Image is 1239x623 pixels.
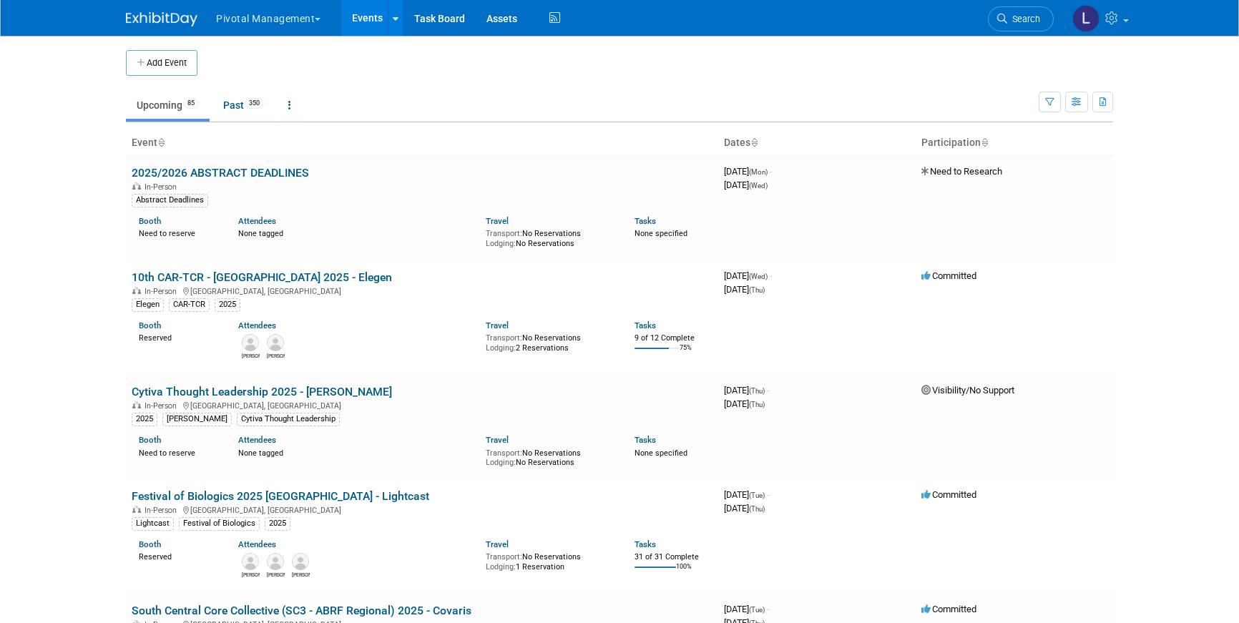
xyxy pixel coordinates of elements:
span: Lodging: [486,343,516,353]
span: Search [1007,14,1040,24]
div: No Reservations No Reservations [486,446,613,468]
a: South Central Core Collective (SC3 - ABRF Regional) 2025 - Covaris [132,604,471,617]
span: 350 [245,98,264,109]
a: Tasks [635,216,656,226]
div: Need to reserve [139,446,217,458]
div: Reserved [139,330,217,343]
span: In-Person [145,182,181,192]
div: No Reservations 1 Reservation [486,549,613,572]
div: Lightcast [132,517,174,530]
span: In-Person [145,401,181,411]
a: Attendees [238,216,276,226]
div: Reserved [139,549,217,562]
a: Tasks [635,435,656,445]
span: (Tue) [749,491,765,499]
a: Sort by Participation Type [981,137,988,148]
a: Booth [139,435,161,445]
span: Transport: [486,333,522,343]
img: In-Person Event [132,506,141,513]
div: Abstract Deadlines [132,194,208,207]
a: Past350 [212,92,275,119]
span: (Thu) [749,401,765,408]
div: CAR-TCR [169,298,210,311]
span: (Tue) [749,606,765,614]
div: Festival of Biologics [179,517,260,530]
span: - [770,166,772,177]
th: Participation [916,131,1113,155]
span: In-Person [145,506,181,515]
div: None tagged [238,226,476,239]
a: Booth [139,539,161,549]
span: None specified [635,229,687,238]
div: No Reservations No Reservations [486,226,613,248]
img: In-Person Event [132,182,141,190]
img: Leslie Pelton [1072,5,1100,32]
a: Attendees [238,320,276,330]
a: Travel [486,435,509,445]
div: Megan Gottlieb [292,570,310,579]
a: Sort by Event Name [157,137,165,148]
div: [GEOGRAPHIC_DATA], [GEOGRAPHIC_DATA] [132,399,712,411]
a: Sort by Start Date [750,137,758,148]
span: [DATE] [724,489,769,500]
span: - [767,385,769,396]
span: [DATE] [724,180,768,190]
img: Scott Brouilette [242,553,259,570]
a: 2025/2026 ABSTRACT DEADLINES [132,166,309,180]
span: Committed [921,489,976,500]
span: [DATE] [724,398,765,409]
a: Attendees [238,435,276,445]
span: Transport: [486,229,522,238]
div: Cytiva Thought Leadership [237,413,340,426]
img: Carrie Maynard [267,553,284,570]
a: Travel [486,320,509,330]
span: Need to Research [921,166,1002,177]
span: (Thu) [749,286,765,294]
th: Dates [718,131,916,155]
span: (Thu) [749,387,765,395]
div: 31 of 31 Complete [635,552,712,562]
div: 2025 [215,298,240,311]
span: (Wed) [749,273,768,280]
span: - [767,604,769,614]
a: Booth [139,216,161,226]
div: 2025 [132,413,157,426]
span: [DATE] [724,503,765,514]
td: 75% [680,344,692,363]
img: Connor Wies [242,334,259,351]
div: Scott Brouilette [242,570,260,579]
div: Carrie Maynard [267,570,285,579]
div: Need to reserve [139,226,217,239]
span: Committed [921,270,976,281]
a: Tasks [635,539,656,549]
span: 85 [183,98,199,109]
img: Nicholas McGlincy [267,334,284,351]
img: Megan Gottlieb [292,553,309,570]
img: In-Person Event [132,401,141,408]
div: 2025 [265,517,290,530]
span: - [770,270,772,281]
div: Nicholas McGlincy [267,351,285,360]
a: Festival of Biologics 2025 [GEOGRAPHIC_DATA] - Lightcast [132,489,429,503]
span: [DATE] [724,270,772,281]
span: [DATE] [724,284,765,295]
span: Committed [921,604,976,614]
span: Lodging: [486,458,516,467]
a: Attendees [238,539,276,549]
img: ExhibitDay [126,12,197,26]
a: Tasks [635,320,656,330]
div: 9 of 12 Complete [635,333,712,343]
span: [DATE] [724,385,769,396]
div: Connor Wies [242,351,260,360]
span: Transport: [486,552,522,561]
span: Lodging: [486,239,516,248]
span: In-Person [145,287,181,296]
span: [DATE] [724,604,769,614]
span: (Thu) [749,505,765,513]
span: - [767,489,769,500]
div: [GEOGRAPHIC_DATA], [GEOGRAPHIC_DATA] [132,285,712,296]
div: No Reservations 2 Reservations [486,330,613,353]
img: In-Person Event [132,287,141,294]
span: Lodging: [486,562,516,572]
span: (Wed) [749,182,768,190]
